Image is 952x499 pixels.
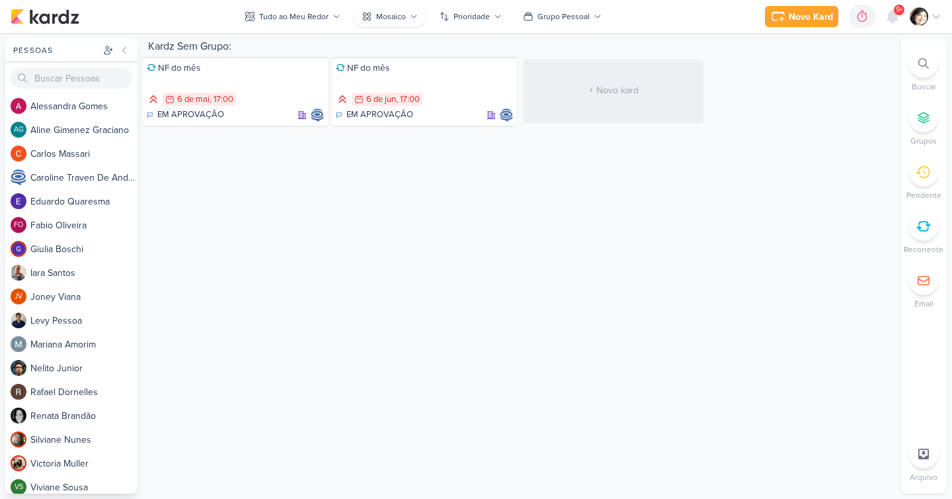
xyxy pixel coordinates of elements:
[14,222,23,229] p: FO
[904,244,943,255] p: Recorrente
[11,455,26,471] img: Victoria Muller
[30,218,138,232] div: F a b i o O l i v e i r a
[910,7,928,26] img: Lucimara Paz
[11,68,132,89] input: Buscar Pessoas
[11,312,26,328] img: Levy Pessoa
[11,384,26,400] img: Rafael Dornelles
[11,169,26,185] img: Caroline Traven De Andrade
[11,479,26,495] div: Viviane Sousa
[900,49,947,93] li: Ctrl + F
[11,265,26,281] img: Iara Santos
[346,109,413,122] p: EM APROVAÇÃO
[11,122,26,138] div: Aline Gimenez Graciano
[30,385,138,399] div: R a f a e l D o r n e l l e s
[210,95,233,104] div: , 17:00
[11,146,26,161] img: Carlos Massari
[11,193,26,209] img: Eduardo Quaresma
[30,457,138,471] div: V i c t o r i a M u l l e r
[177,95,210,104] div: 6 de mai
[157,109,224,122] p: EM APROVAÇÃO
[11,44,100,56] div: Pessoas
[30,480,138,494] div: V i v i a n e S o u s a
[14,126,24,134] p: AG
[906,189,941,201] p: Pendente
[15,293,22,300] p: JV
[30,171,138,185] div: C a r o l i n e T r a v e n D e A n d r a d e
[30,242,138,256] div: G i u l i a B o s c h i
[896,5,903,15] span: 9+
[147,62,324,74] div: NF do mês
[912,81,936,93] p: Buscar
[789,10,833,24] div: Novo Kard
[311,109,324,122] img: Caroline Traven De Andrade
[30,99,138,113] div: A l e s s a n d r a G o m e s
[143,38,895,57] div: Kardz Sem Grupo:
[30,147,138,161] div: C a r l o s M a s s a r i
[500,109,513,122] div: Responsável: Caroline Traven De Andrade
[910,471,937,483] p: Arquivo
[366,95,396,104] div: 6 de jun
[11,98,26,114] img: Alessandra Gomes
[500,109,513,122] img: Caroline Traven De Andrade
[15,484,23,491] p: VS
[30,266,138,280] div: I a r a S a n t o s
[914,298,933,310] p: Email
[396,95,420,104] div: , 17:00
[336,109,413,122] div: EM APROVAÇÃO
[30,123,138,137] div: A l i n e G i m e n e z G r a c i a n o
[30,409,138,423] div: R e n a t a B r a n d ã o
[765,6,838,27] button: Novo Kard
[11,217,26,233] div: Fabio Oliveira
[11,9,79,24] img: kardz.app
[147,93,160,106] div: Prioridade Alta
[30,433,138,447] div: S i l v i a n e N u n e s
[11,336,26,352] img: Mariana Amorim
[30,290,138,304] div: J o n e y V i a n a
[336,93,349,106] div: Prioridade Alta
[11,431,26,447] img: Silviane Nunes
[30,338,138,351] div: M a r i a n a A m o r i m
[311,109,324,122] div: Responsável: Caroline Traven De Andrade
[336,62,513,74] div: NF do mês
[30,195,138,208] div: E d u a r d o Q u a r e s m a
[11,360,26,376] img: Nelito Junior
[910,135,937,147] p: Grupos
[11,289,26,304] div: Joney Viana
[11,408,26,424] img: Renata Brandão
[30,314,138,328] div: L e v y P e s s o a
[11,241,26,257] img: Giulia Boschi
[147,109,224,122] div: EM APROVAÇÃO
[30,361,138,375] div: N e l i t o J u n i o r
